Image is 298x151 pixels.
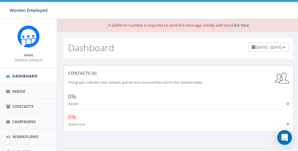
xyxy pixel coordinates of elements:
[17,25,40,48] img: Rally_Platform_Icon.png
[68,122,85,126] small: Opted Out
[68,113,76,121] span: 0%
[15,58,42,62] small: [PERSON_NAME]
[15,57,42,62] a: [PERSON_NAME]
[68,80,203,85] small: This graph indicates new contacts gained and unsubscribes within the selected dates.
[287,101,289,106] span: 0
[12,73,38,79] span: Dashboard
[68,101,78,106] small: Added
[12,119,36,124] span: Campaigns
[10,7,48,13] span: Women Employed
[277,130,292,145] div: Open Intercom Messenger
[13,104,34,109] span: Contacts
[24,53,33,57] small: Name
[68,70,289,76] div: contacts
[287,121,289,127] span: 0
[12,89,25,94] span: Inbox
[232,22,249,28] a: Click here
[256,44,282,50] span: [DATE] - [DATE]
[68,43,114,53] h2: Dashboard
[13,134,38,139] span: Workflows
[90,70,96,76] span: (0)
[68,92,76,100] span: 0%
